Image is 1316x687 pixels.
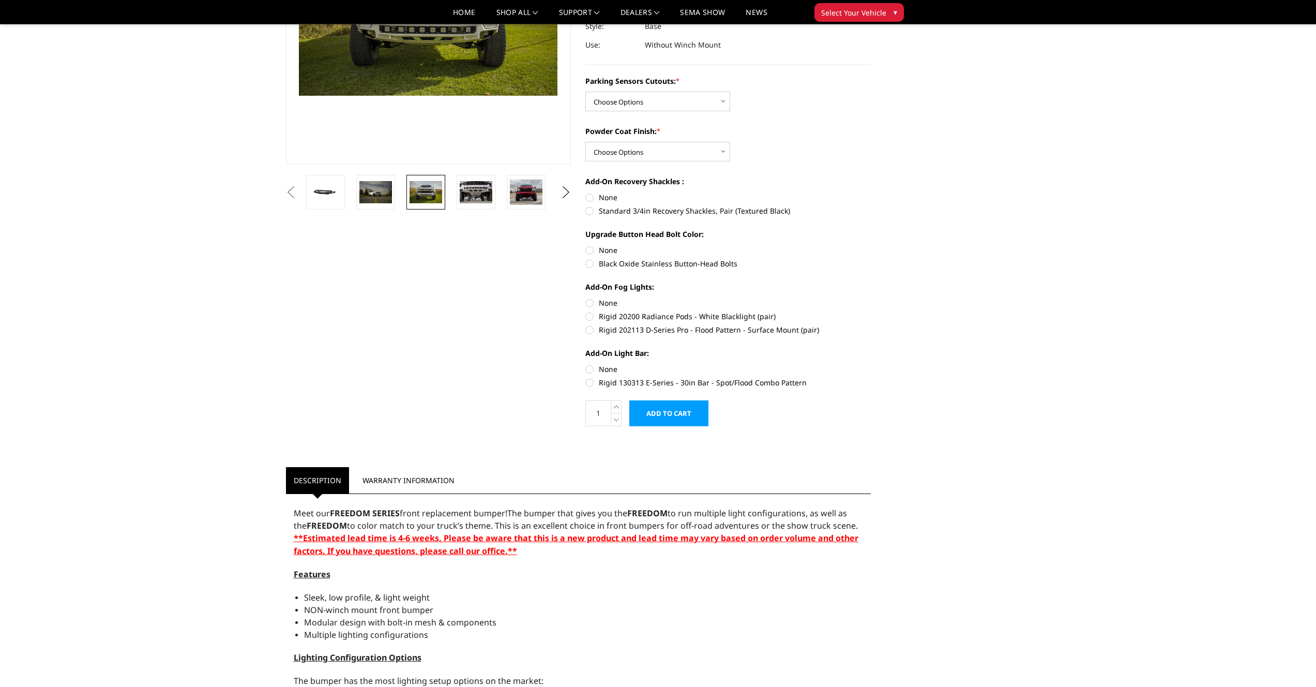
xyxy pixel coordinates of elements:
[585,364,871,375] label: None
[510,180,542,205] img: 2022-2025 Chevrolet Silverado 1500 - Freedom Series - Base Front Bumper (non-winch)
[496,9,538,24] a: shop all
[585,126,871,137] label: Powder Coat Finish:
[585,297,871,308] label: None
[621,9,660,24] a: Dealers
[294,507,507,519] span: Meet our front replacement bumper!
[410,181,442,203] img: 2022-2025 Chevrolet Silverado 1500 - Freedom Series - Base Front Bumper (non-winch)
[283,185,299,200] button: Previous
[294,532,858,557] strong: **Estimated lead time is 4-6 weeks. Please be aware that this is a new product and lead time may ...
[585,311,871,322] label: Rigid 20200 Radiance Pods - White Blacklight (pair)
[814,3,904,22] button: Select Your Vehicle
[559,9,600,24] a: Support
[294,569,330,580] span: Features
[894,7,897,18] span: ▾
[585,36,637,54] dt: Use:
[307,520,347,531] strong: FREEDOM
[629,400,708,426] input: Add to Cart
[627,507,668,519] strong: FREEDOM
[585,377,871,388] label: Rigid 130313 E-Series - 30in Bar - Spot/Flood Combo Pattern
[645,36,721,54] dd: Without Winch Mount
[585,76,871,86] label: Parking Sensors Cutouts:
[585,324,871,335] label: Rigid 202113 D-Series Pro - Flood Pattern - Surface Mount (pair)
[821,7,886,18] span: Select Your Vehicle
[304,604,433,616] span: NON-winch mount front bumper
[304,617,496,628] span: Modular design with bolt-in mesh & components
[359,181,392,203] img: 2022-2025 Chevrolet Silverado 1500 - Freedom Series - Base Front Bumper (non-winch)
[330,507,400,519] strong: FREEDOM SERIES
[585,229,871,240] label: Upgrade Button Head Bolt Color:
[304,629,428,640] span: Multiple lighting configurations
[453,9,475,24] a: Home
[680,9,725,24] a: SEMA Show
[585,281,871,292] label: Add-On Fog Lights:
[585,348,871,359] label: Add-On Light Bar:
[585,205,871,216] label: Standard 3/4in Recovery Shackles, Pair (Textured Black)
[585,17,637,36] dt: Style:
[304,592,430,603] span: Sleek, low profile, & light weight
[1264,637,1316,687] iframe: Chat Widget
[294,507,858,531] span: The bumper that gives you the to run multiple light configurations, as well as the to color match...
[286,467,349,494] a: Description
[294,675,543,686] span: The bumper has the most lighting setup options on the market:
[355,467,462,494] a: Warranty Information
[585,176,871,187] label: Add-On Recovery Shackles :
[460,181,492,203] img: 2022-2025 Chevrolet Silverado 1500 - Freedom Series - Base Front Bumper (non-winch)
[294,652,421,663] span: Lighting Configuration Options
[746,9,767,24] a: News
[585,192,871,203] label: None
[585,258,871,269] label: Black Oxide Stainless Button-Head Bolts
[585,245,871,256] label: None
[645,17,661,36] dd: Base
[558,185,573,200] button: Next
